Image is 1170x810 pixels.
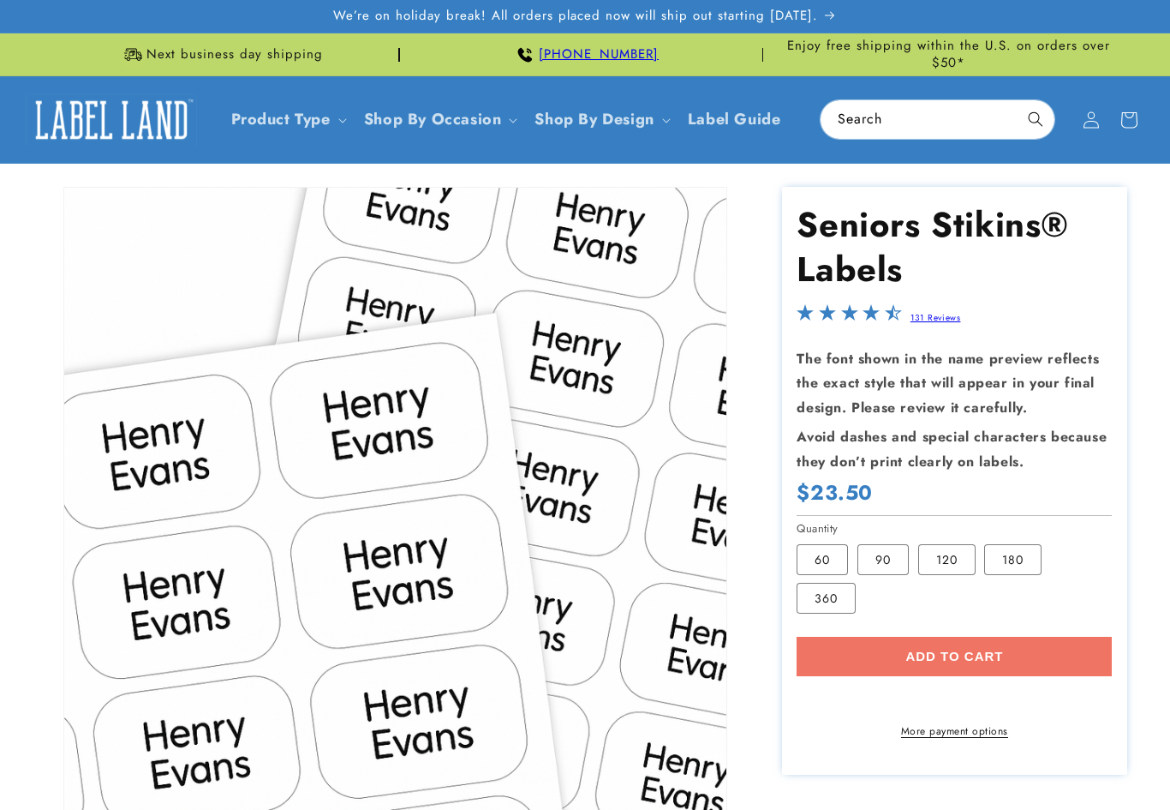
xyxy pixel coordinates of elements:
a: [PHONE_NUMBER] [539,45,659,63]
label: 360 [797,583,856,614]
span: Enjoy free shipping within the U.S. on orders over $50* [770,38,1127,71]
span: Next business day shipping [146,46,323,63]
label: 60 [797,544,848,575]
span: We’re on holiday break! All orders placed now will ship out starting [DATE]. [333,8,818,25]
span: $23.50 [797,479,873,506]
label: 90 [857,544,909,575]
div: Announcement [770,33,1127,75]
button: Search [1017,100,1054,138]
h1: Seniors Stikins® Labels [797,202,1112,291]
summary: Product Type [221,99,354,140]
span: Label Guide [688,110,781,129]
summary: Shop By Occasion [354,99,525,140]
div: Announcement [407,33,764,75]
strong: Avoid dashes and special characters because they don’t print clearly on labels. [797,427,1107,471]
div: Announcement [43,33,400,75]
legend: Quantity [797,520,839,537]
span: 4.3-star overall rating [797,309,901,328]
img: Label Land [26,93,197,147]
summary: Shop By Design [524,99,677,140]
strong: The font shown in the name preview reflects the exact style that will appear in your final design... [797,349,1099,418]
a: Label Land [20,87,204,153]
a: Shop By Design [534,108,654,130]
a: Label Guide [678,99,791,140]
label: 180 [984,544,1042,575]
span: Shop By Occasion [364,110,502,129]
a: Product Type [231,108,331,130]
label: 120 [918,544,976,575]
iframe: Gorgias Floating Chat [810,729,1153,793]
a: 131 Reviews [910,311,961,324]
a: More payment options [797,723,1112,739]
